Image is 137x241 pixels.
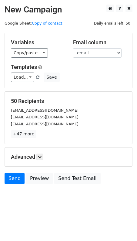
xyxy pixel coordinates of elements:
a: Templates [11,64,37,70]
span: Daily emails left: 50 [92,20,132,27]
small: [EMAIL_ADDRESS][DOMAIN_NAME] [11,115,79,119]
a: Daily emails left: 50 [92,21,132,25]
button: Save [44,73,59,82]
a: Preview [26,173,53,184]
h5: Email column [73,39,126,46]
small: Google Sheet: [5,21,62,25]
a: Copy/paste... [11,48,48,58]
a: Load... [11,73,34,82]
small: [EMAIL_ADDRESS][DOMAIN_NAME] [11,108,79,113]
small: [EMAIL_ADDRESS][DOMAIN_NAME] [11,122,79,126]
a: Copy of contact [32,21,62,25]
h5: Advanced [11,154,126,160]
h5: Variables [11,39,64,46]
h2: New Campaign [5,5,132,15]
a: Send Test Email [54,173,100,184]
a: +47 more [11,130,36,138]
a: Send [5,173,25,184]
h5: 50 Recipients [11,98,126,104]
